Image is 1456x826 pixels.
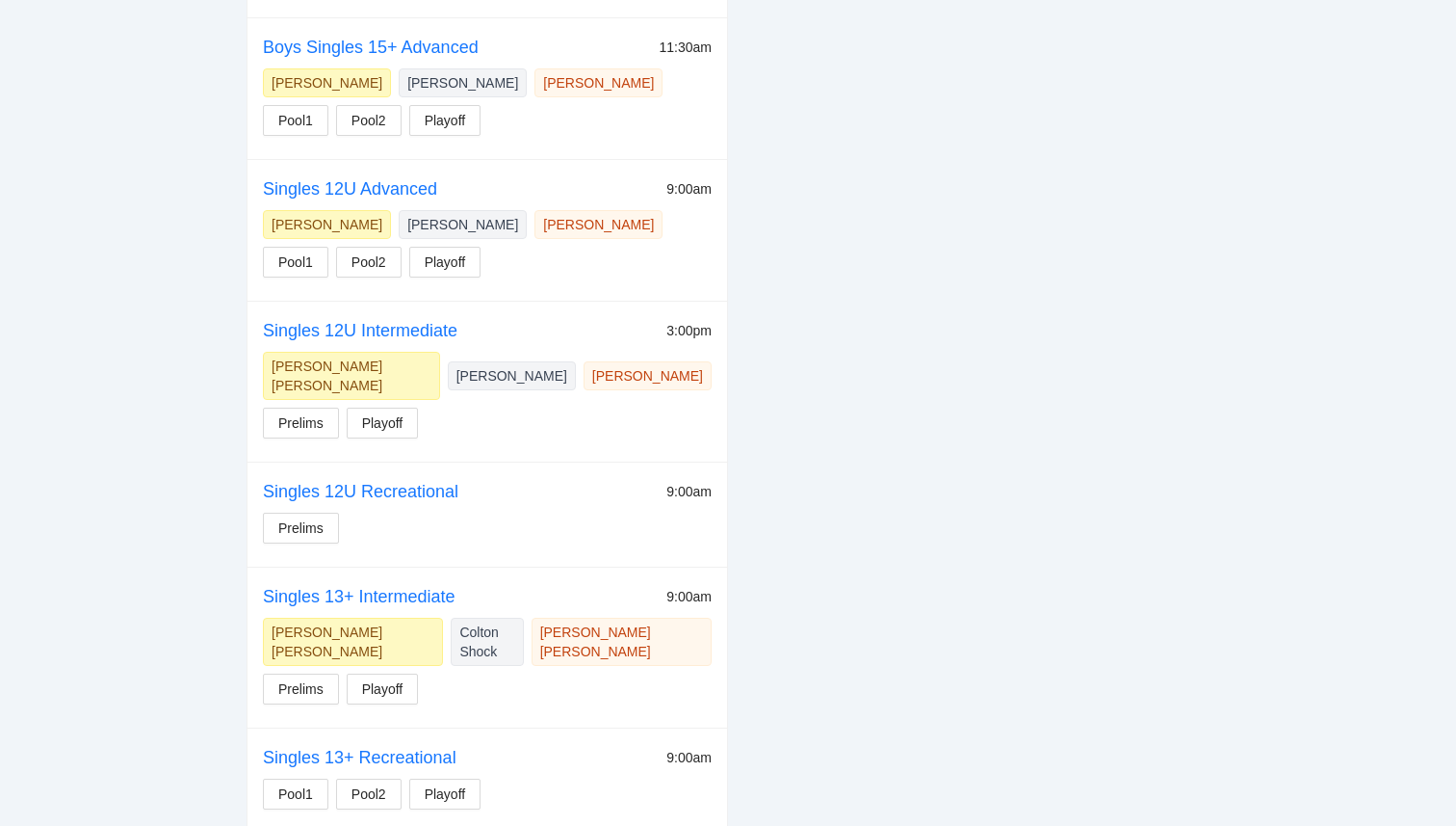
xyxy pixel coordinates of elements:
div: [PERSON_NAME] [PERSON_NAME] [540,623,703,661]
a: Singles 12U Intermediate [263,321,457,340]
button: Prelims [263,408,339,439]
div: 9:00am [666,747,712,768]
div: 9:00am [666,481,712,502]
span: Playoff [362,679,403,700]
button: Playoff [347,408,419,439]
div: 3:00pm [666,320,712,341]
div: [PERSON_NAME] [543,215,654,234]
button: Playoff [409,247,481,278]
a: Singles 13+ Recreational [263,748,456,767]
span: Pool2 [351,784,386,805]
span: Prelims [278,518,324,539]
div: [PERSON_NAME] [543,73,654,93]
span: Pool2 [351,252,386,273]
button: Pool1 [263,105,328,136]
div: 11:30am [660,37,712,58]
button: Prelims [263,513,339,544]
div: [PERSON_NAME] [272,215,382,234]
span: Playoff [425,252,466,273]
div: [PERSON_NAME] [456,366,567,386]
button: Playoff [347,674,419,705]
button: Pool2 [336,105,402,136]
div: [PERSON_NAME] [407,215,518,234]
div: 9:00am [666,586,712,607]
button: Pool2 [336,779,402,810]
span: Prelims [278,413,324,434]
a: Boys Singles 15+ Advanced [263,38,479,57]
div: 9:00am [666,178,712,200]
button: Pool2 [336,247,402,278]
button: Pool1 [263,779,328,810]
a: Singles 13+ Intermediate [263,587,455,606]
a: Singles 12U Advanced [263,179,437,199]
div: [PERSON_NAME] [PERSON_NAME] [272,357,431,395]
div: [PERSON_NAME] [PERSON_NAME] [272,623,434,661]
span: Prelims [278,679,324,700]
span: Playoff [362,413,403,434]
button: Pool1 [263,247,328,278]
button: Playoff [409,105,481,136]
div: [PERSON_NAME] [407,73,518,93]
span: Pool1 [278,784,313,805]
span: Playoff [425,784,466,805]
div: Colton Shock [459,623,514,661]
button: Prelims [263,674,339,705]
div: [PERSON_NAME] [272,73,382,93]
span: Playoff [425,110,466,131]
a: Singles 12U Recreational [263,482,458,501]
div: [PERSON_NAME] [592,366,703,386]
span: Pool1 [278,252,313,273]
span: Pool2 [351,110,386,131]
button: Playoff [409,779,481,810]
span: Pool1 [278,110,313,131]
